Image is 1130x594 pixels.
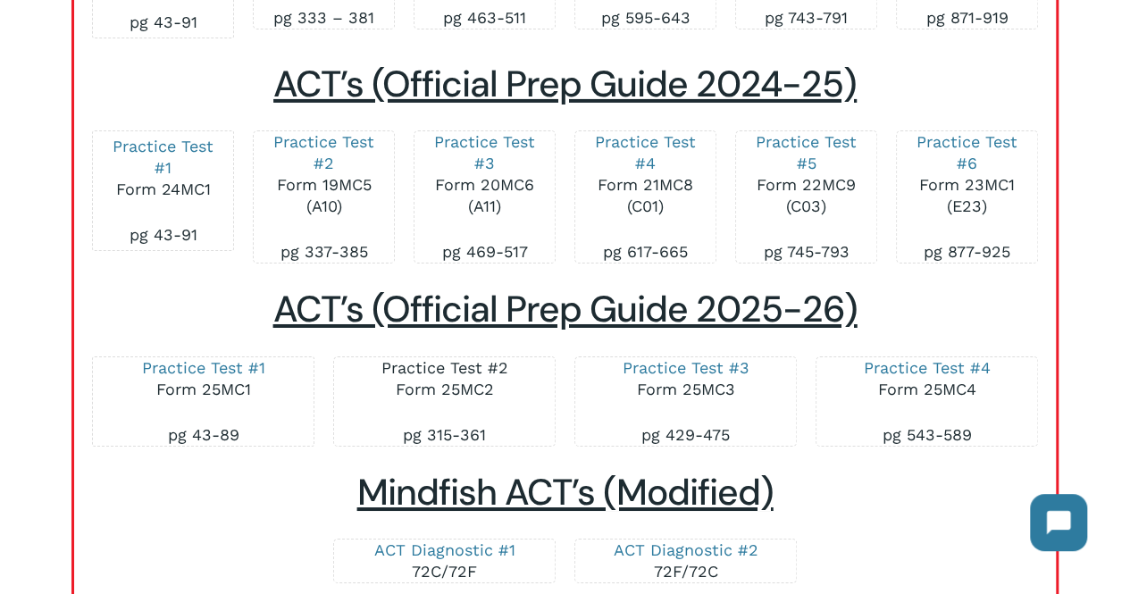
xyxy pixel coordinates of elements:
[142,358,265,377] a: Practice Test #1
[1012,476,1105,569] iframe: Chatbot
[863,358,990,377] a: Practice Test #4
[593,241,697,263] p: pg 617-665
[381,358,508,377] a: Practice Test #2
[593,131,697,241] p: Form 21MC8 (C01)
[111,136,214,224] p: Form 24MC1
[622,358,749,377] a: Practice Test #3
[273,61,857,108] span: ACT’s (Official Prep Guide 2024-25)
[111,12,214,33] p: pg 43-91
[915,241,1018,263] p: pg 877-925
[357,469,774,516] span: Mindfish ACT’s (Modified)
[593,7,697,29] p: pg 595-643
[756,132,857,172] a: Practice Test #5
[272,131,375,241] p: Form 19MC5 (A10)
[613,540,758,559] a: ACT Diagnostic #2
[352,357,536,424] p: Form 25MC2
[754,7,858,29] p: pg 743-791
[754,241,858,263] p: pg 745-793
[593,540,777,582] p: 72F/72C
[111,224,214,246] p: pg 43-91
[834,424,1018,446] p: pg 543-589
[432,131,536,241] p: Form 20MC6 (A11)
[272,7,375,29] p: pg 333 – 381
[273,132,374,172] a: Practice Test #2
[352,540,536,582] p: 72C/72F
[272,241,375,263] p: pg 337-385
[754,131,858,241] p: Form 22MC9 (C03)
[917,132,1017,172] a: Practice Test #6
[432,241,536,263] p: pg 469-517
[434,132,535,172] a: Practice Test #3
[915,131,1018,241] p: Form 23MC1 (E23)
[374,540,515,559] a: ACT Diagnostic #1
[432,7,536,29] p: pg 463-511
[352,424,536,446] p: pg 315-361
[915,7,1018,29] p: pg 871-919
[111,424,295,446] p: pg 43-89
[113,137,213,177] a: Practice Test #1
[273,286,858,333] span: ACT’s (Official Prep Guide 2025-26)
[593,357,777,424] p: Form 25MC3
[111,357,295,424] p: Form 25MC1
[593,424,777,446] p: pg 429-475
[595,132,696,172] a: Practice Test #4
[834,357,1018,424] p: Form 25MC4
